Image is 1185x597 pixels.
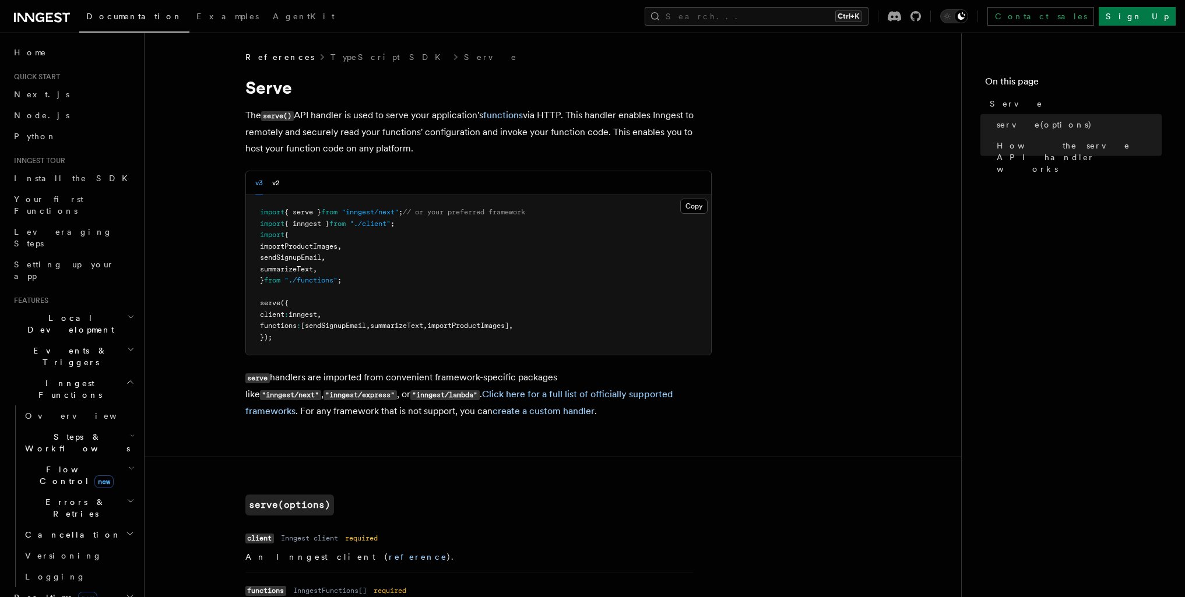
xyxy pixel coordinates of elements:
a: Home [9,42,137,63]
a: Logging [20,566,137,587]
button: Toggle dark mode [940,9,968,23]
a: Versioning [20,545,137,566]
span: Errors & Retries [20,496,126,520]
kbd: Ctrl+K [835,10,862,22]
span: Events & Triggers [9,345,127,368]
button: v2 [272,171,280,195]
span: client [260,310,284,319]
span: Features [9,296,48,305]
span: Inngest Functions [9,377,126,401]
span: from [321,208,337,216]
a: Serve [464,51,518,63]
span: ({ [280,299,289,307]
span: { inngest } [284,220,329,228]
a: Your first Functions [9,189,137,221]
a: reference [389,552,447,561]
span: Quick start [9,72,60,82]
a: Install the SDK [9,168,137,189]
span: Serve [990,98,1043,109]
span: functions [260,322,297,330]
a: Documentation [79,3,189,33]
span: Overview [25,411,145,421]
h1: Serve [245,77,712,98]
code: "inngest/lambda" [410,390,480,400]
button: Local Development [9,308,137,340]
span: "./functions" [284,276,337,284]
span: import [260,220,284,228]
span: Leveraging Steps [14,227,112,248]
span: Python [14,132,57,141]
a: Sign Up [1099,7,1176,26]
p: The API handler is used to serve your application's via HTTP. This handler enables Inngest to rem... [245,107,712,157]
span: Inngest tour [9,156,65,165]
span: ; [391,220,395,228]
span: "./client" [350,220,391,228]
div: Inngest Functions [9,405,137,587]
span: AgentKit [273,12,335,21]
button: v3 [255,171,263,195]
a: Contact sales [987,7,1094,26]
span: summarizeText [260,265,313,273]
dd: Inngest client [281,534,338,543]
span: Home [14,47,47,58]
a: serve(options) [245,494,334,515]
code: functions [245,586,286,596]
span: Install the SDK [14,174,135,183]
span: Node.js [14,111,69,120]
span: : [297,322,301,330]
span: { [284,231,289,239]
code: "inngest/express" [323,390,397,400]
a: How the serve API handler works [992,135,1162,179]
a: Examples [189,3,266,31]
span: Flow Control [20,464,128,487]
span: from [329,220,346,228]
span: , [366,322,370,330]
span: importProductImages] [427,322,509,330]
a: AgentKit [266,3,342,31]
span: Logging [25,572,86,581]
button: Events & Triggers [9,340,137,373]
span: from [264,276,280,284]
code: client [245,534,274,543]
span: serve [260,299,280,307]
button: Cancellation [20,524,137,545]
button: Inngest Functions [9,373,137,405]
span: Local Development [9,312,127,335]
span: Versioning [25,551,102,560]
span: "inngest/next" [342,208,399,216]
a: Python [9,126,137,147]
span: inngest [289,310,317,319]
span: import [260,231,284,239]
code: serve() [261,111,294,121]
button: Steps & Workflows [20,426,137,459]
span: , [423,322,427,330]
span: [sendSignupEmail [301,322,366,330]
a: Next.js [9,84,137,105]
span: : [284,310,289,319]
a: functions [483,109,523,121]
span: , [317,310,321,319]
code: serve [245,373,270,383]
span: serve(options) [997,119,1092,130]
a: Overview [20,405,137,426]
span: Cancellation [20,529,121,541]
span: Your first Functions [14,195,83,216]
span: ; [337,276,342,284]
dd: InngestFunctions[] [293,586,367,595]
dd: required [345,534,378,543]
button: Errors & Retries [20,492,137,524]
span: { serve } [284,208,321,216]
span: Documentation [86,12,182,21]
span: , [337,242,342,250]
span: Next.js [14,90,69,99]
span: }); [260,333,272,341]
span: importProductImages [260,242,337,250]
span: } [260,276,264,284]
span: import [260,208,284,216]
span: , [509,322,513,330]
p: handlers are imported from convenient framework-specific packages like , , or . . For any framewo... [245,369,712,419]
button: Search...Ctrl+K [645,7,868,26]
span: // or your preferred framework [403,208,525,216]
a: serve(options) [992,114,1162,135]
